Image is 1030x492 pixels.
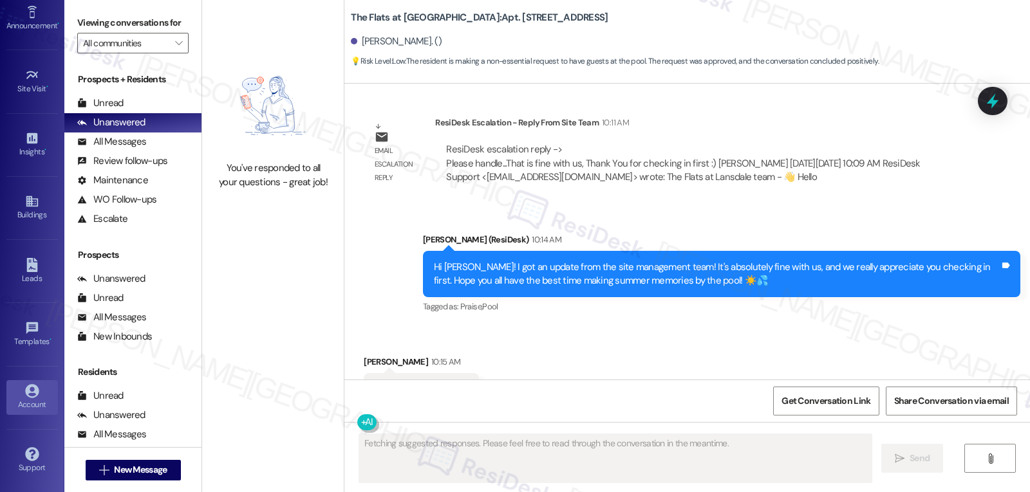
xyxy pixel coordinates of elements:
[351,11,608,24] b: The Flats at [GEOGRAPHIC_DATA]: Apt. [STREET_ADDRESS]
[57,19,59,28] span: •
[64,73,201,86] div: Prospects + Residents
[435,116,961,134] div: ResiDesk Escalation - Reply From Site Team
[77,174,148,187] div: Maintenance
[86,460,181,480] button: New Message
[423,233,1020,251] div: [PERSON_NAME] (ResiDesk)
[83,33,168,53] input: All communities
[77,389,124,403] div: Unread
[359,434,872,482] textarea: Fetching suggested responses. Please feel free to read through the conversation in the meantime.
[77,193,156,206] div: WO Follow-ups
[773,387,879,415] button: Get Conversation Link
[77,272,145,286] div: Unanswered
[77,311,146,324] div: All Messages
[364,355,479,373] div: [PERSON_NAME]
[99,465,109,475] i: 
[6,317,58,352] a: Templates •
[77,13,189,33] label: Viewing conversations for
[895,453,904,464] i: 
[446,143,920,183] div: ResiDesk escalation reply -> Please handle...That is fine with us, Thank You for checking in firs...
[351,56,405,66] strong: 💡 Risk Level: Low
[77,330,152,343] div: New Inbounds
[782,394,870,408] span: Get Conversation Link
[375,144,425,185] div: Email escalation reply
[77,135,146,149] div: All Messages
[6,190,58,225] a: Buildings
[434,260,1000,288] div: Hi [PERSON_NAME]! I got an update from the site management team! It's absolutely fine with us, an...
[894,394,1009,408] span: Share Conversation via email
[44,145,46,154] span: •
[351,55,879,68] span: : The resident is making a non-essential request to have guests at the pool. The request was appr...
[77,154,167,168] div: Review follow-ups
[6,443,58,478] a: Support
[423,297,1020,316] div: Tagged as:
[6,64,58,99] a: Site Visit •
[482,301,498,312] span: Pool
[881,444,944,473] button: Send
[216,161,330,189] div: You've responded to all your questions - great job!
[77,408,145,422] div: Unanswered
[428,355,461,369] div: 10:15 AM
[986,453,995,464] i: 
[77,428,146,441] div: All Messages
[77,96,124,110] div: Unread
[175,38,182,48] i: 
[64,365,201,379] div: Residents
[6,380,58,415] a: Account
[351,35,442,48] div: [PERSON_NAME]. ()
[6,254,58,289] a: Leads
[77,116,145,129] div: Unanswered
[77,212,127,226] div: Escalate
[64,248,201,262] div: Prospects
[886,387,1017,415] button: Share Conversation via email
[77,291,124,305] div: Unread
[46,82,48,91] span: •
[910,451,930,465] span: Send
[216,57,330,155] img: empty-state
[6,127,58,162] a: Insights •
[50,335,51,344] span: •
[460,301,482,312] span: Praise ,
[599,116,629,129] div: 10:11 AM
[114,463,167,477] span: New Message
[529,233,561,246] div: 10:14 AM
